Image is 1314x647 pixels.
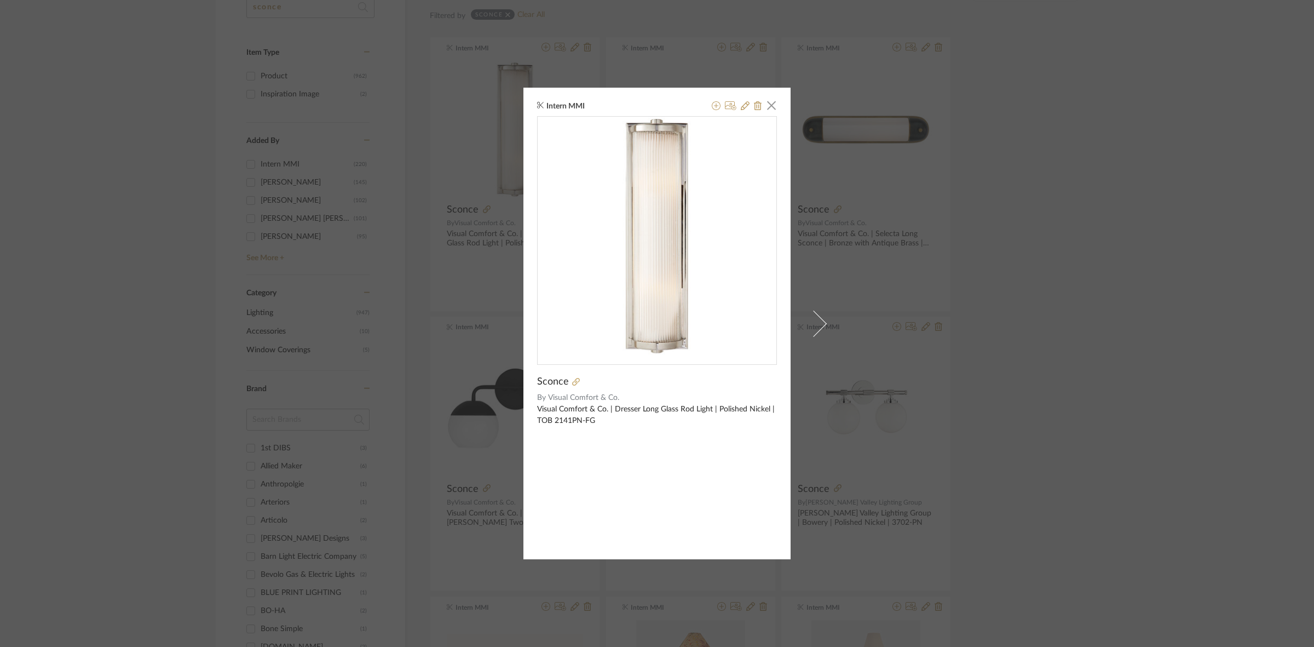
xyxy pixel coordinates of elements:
span: By [537,392,546,404]
span: Sconce [537,376,569,388]
span: Visual Comfort & Co. [548,392,777,404]
div: 0 [538,117,776,356]
button: Close [760,94,782,116]
img: c172c1af-5d43-4291-973c-3520aae101b9_436x436.jpg [538,117,776,356]
div: Visual Comfort & Co. | Dresser Long Glass Rod Light | Polished Nickel | TOB 2141PN-FG [537,404,777,427]
span: Intern MMI [546,101,625,111]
